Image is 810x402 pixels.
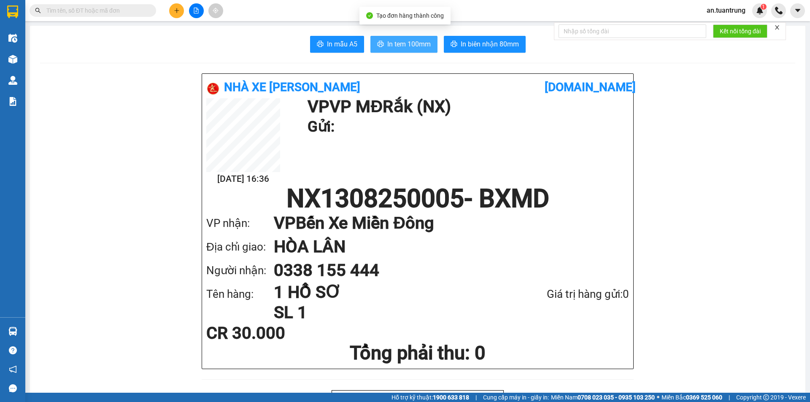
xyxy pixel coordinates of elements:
[713,24,767,38] button: Kết nối tổng đài
[274,235,612,259] h1: HÒA LÂN
[790,3,805,18] button: caret-down
[761,4,767,10] sup: 1
[433,394,469,401] strong: 1900 633 818
[7,45,148,56] div: Tên hàng: 1 Hồ sơ ( : 1 )
[308,115,625,138] h1: Gửi:
[370,36,437,53] button: printerIn tem 100mm
[720,27,761,36] span: Kết nối tổng đài
[376,12,444,19] span: Tạo đơn hàng thành công
[444,36,526,53] button: printerIn biên nhận 80mm
[8,76,17,85] img: warehouse-icon
[206,342,629,364] h1: Tổng phải thu: 0
[366,12,373,19] span: check-circle
[224,80,360,94] b: Nhà xe [PERSON_NAME]
[206,238,274,256] div: Địa chỉ giao:
[9,346,17,354] span: question-circle
[391,393,469,402] span: Hỗ trợ kỹ thuật:
[387,39,431,49] span: In tem 100mm
[551,393,655,402] span: Miền Nam
[502,286,629,303] div: Giá trị hàng gửi: 0
[451,40,457,49] span: printer
[81,27,148,39] div: 0934171717
[700,5,752,16] span: an.tuantrung
[213,8,219,13] span: aim
[545,80,636,94] b: [DOMAIN_NAME]
[729,393,730,402] span: |
[794,7,802,14] span: caret-down
[208,3,223,18] button: aim
[274,259,612,282] h1: 0338 155 444
[8,97,17,106] img: solution-icon
[189,3,204,18] button: file-add
[81,7,148,27] div: Bến Xe Miền Đông
[206,82,220,95] img: logo.jpg
[206,262,274,279] div: Người nhận:
[327,39,357,49] span: In mẫu A5
[206,286,274,303] div: Tên hàng:
[8,55,17,64] img: warehouse-icon
[169,3,184,18] button: plus
[317,40,324,49] span: printer
[310,36,364,53] button: printerIn mẫu A5
[7,7,75,27] div: VP MĐRắk (NX)
[9,365,17,373] span: notification
[35,8,41,13] span: search
[46,6,146,15] input: Tìm tên, số ĐT hoặc mã đơn
[661,393,722,402] span: Miền Bắc
[193,8,199,13] span: file-add
[274,302,502,323] h1: SL 1
[657,396,659,399] span: ⚪️
[308,98,625,115] h1: VP VP MĐRắk (NX)
[9,384,17,392] span: message
[774,24,780,30] span: close
[756,7,764,14] img: icon-new-feature
[686,394,722,401] strong: 0369 525 060
[206,325,346,342] div: CR 30.000
[483,393,549,402] span: Cung cấp máy in - giấy in:
[762,4,765,10] span: 1
[7,56,148,66] div: Ghi chú:
[7,8,20,17] span: Gửi:
[475,393,477,402] span: |
[174,8,180,13] span: plus
[763,394,769,400] span: copyright
[206,172,280,186] h2: [DATE] 16:36
[559,24,706,38] input: Nhập số tổng đài
[90,44,102,56] span: SL
[578,394,655,401] strong: 0708 023 035 - 0935 103 250
[377,40,384,49] span: printer
[206,215,274,232] div: VP nhận:
[8,327,17,336] img: warehouse-icon
[7,5,18,18] img: logo-vxr
[461,39,519,49] span: In biên nhận 80mm
[8,34,17,43] img: warehouse-icon
[206,186,629,211] h1: NX1308250005 - BXMD
[775,7,783,14] img: phone-icon
[81,8,101,17] span: Nhận:
[274,211,612,235] h1: VP Bến Xe Miền Đông
[34,57,140,65] span: SHIP HỘ, TRẢ LUÔN TIỀN SHIP
[274,282,502,302] h1: 1 HỒ SƠ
